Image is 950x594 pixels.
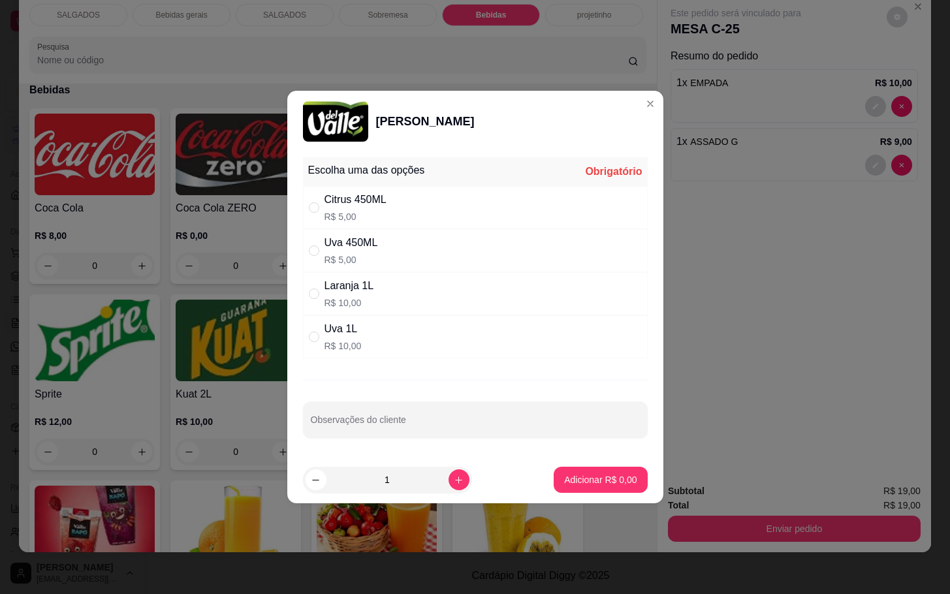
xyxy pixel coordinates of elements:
[449,469,469,490] button: increase-product-quantity
[325,192,387,208] div: Citrus 450ML
[640,93,661,114] button: Close
[585,164,642,180] div: Obrigatório
[311,418,640,431] input: Observações do cliente
[325,253,378,266] p: R$ 5,00
[325,278,374,294] div: Laranja 1L
[325,321,362,337] div: Uva 1L
[303,101,368,142] img: product-image
[554,467,647,493] button: Adicionar R$ 0,00
[564,473,637,486] p: Adicionar R$ 0,00
[306,469,326,490] button: decrease-product-quantity
[325,296,374,309] p: R$ 10,00
[376,112,475,131] div: [PERSON_NAME]
[325,210,387,223] p: R$ 5,00
[308,163,425,178] div: Escolha uma das opções
[325,339,362,352] p: R$ 10,00
[325,235,378,251] div: Uva 450ML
